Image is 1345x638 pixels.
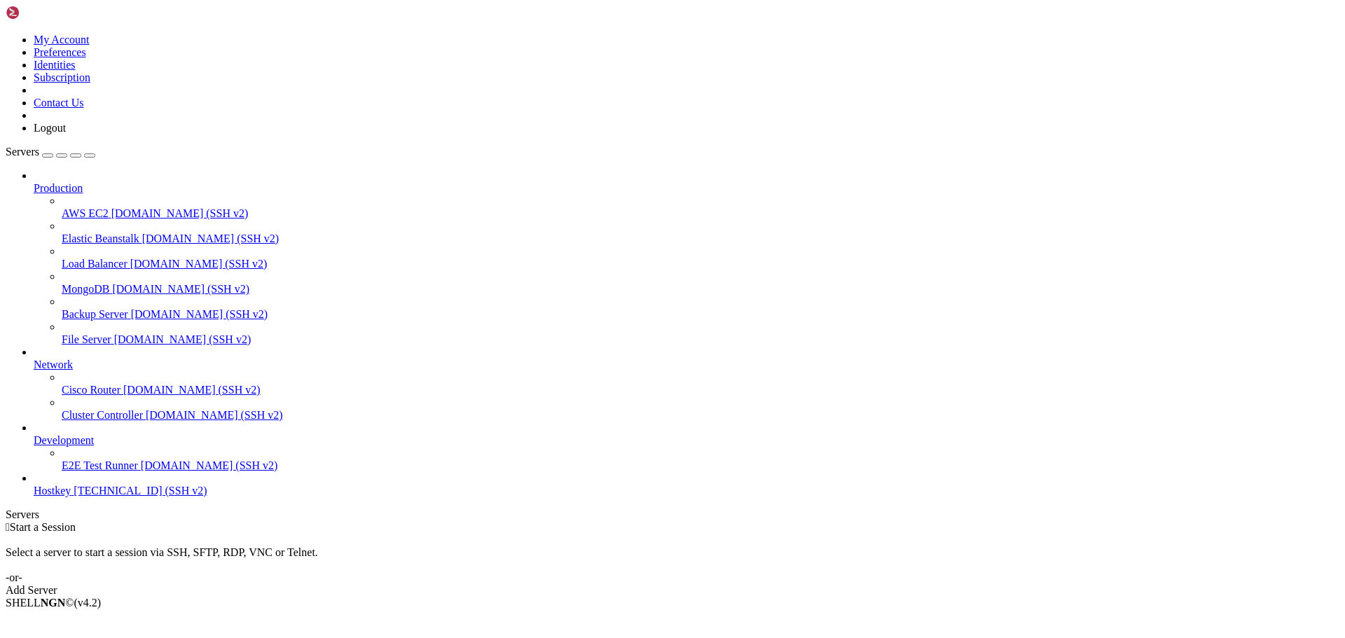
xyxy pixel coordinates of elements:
[141,459,278,471] span: [DOMAIN_NAME] (SSH v2)
[114,333,251,345] span: [DOMAIN_NAME] (SSH v2)
[62,384,120,396] span: Cisco Router
[62,333,1339,346] a: File Server [DOMAIN_NAME] (SSH v2)
[34,485,1339,497] a: Hostkey [TECHNICAL_ID] (SSH v2)
[34,182,83,194] span: Production
[10,521,76,533] span: Start a Session
[123,384,261,396] span: [DOMAIN_NAME] (SSH v2)
[34,46,86,58] a: Preferences
[62,233,1339,245] a: Elastic Beanstalk [DOMAIN_NAME] (SSH v2)
[62,207,109,219] span: AWS EC2
[62,258,127,270] span: Load Balancer
[34,182,1339,195] a: Production
[6,6,86,20] img: Shellngn
[34,472,1339,497] li: Hostkey [TECHNICAL_ID] (SSH v2)
[62,258,1339,270] a: Load Balancer [DOMAIN_NAME] (SSH v2)
[34,59,76,71] a: Identities
[62,296,1339,321] li: Backup Server [DOMAIN_NAME] (SSH v2)
[62,447,1339,472] li: E2E Test Runner [DOMAIN_NAME] (SSH v2)
[146,409,283,421] span: [DOMAIN_NAME] (SSH v2)
[34,71,90,83] a: Subscription
[62,270,1339,296] li: MongoDB [DOMAIN_NAME] (SSH v2)
[62,220,1339,245] li: Elastic Beanstalk [DOMAIN_NAME] (SSH v2)
[34,122,66,134] a: Logout
[34,169,1339,346] li: Production
[62,384,1339,396] a: Cisco Router [DOMAIN_NAME] (SSH v2)
[62,396,1339,422] li: Cluster Controller [DOMAIN_NAME] (SSH v2)
[6,534,1339,584] div: Select a server to start a session via SSH, SFTP, RDP, VNC or Telnet. -or-
[131,308,268,320] span: [DOMAIN_NAME] (SSH v2)
[34,422,1339,472] li: Development
[62,283,1339,296] a: MongoDB [DOMAIN_NAME] (SSH v2)
[62,371,1339,396] li: Cisco Router [DOMAIN_NAME] (SSH v2)
[62,308,1339,321] a: Backup Server [DOMAIN_NAME] (SSH v2)
[6,597,101,609] span: SHELL ©
[6,521,10,533] span: 
[62,308,128,320] span: Backup Server
[62,207,1339,220] a: AWS EC2 [DOMAIN_NAME] (SSH v2)
[62,283,109,295] span: MongoDB
[6,584,1339,597] div: Add Server
[112,283,249,295] span: [DOMAIN_NAME] (SSH v2)
[62,233,139,244] span: Elastic Beanstalk
[34,359,73,370] span: Network
[34,485,71,497] span: Hostkey
[62,245,1339,270] li: Load Balancer [DOMAIN_NAME] (SSH v2)
[62,333,111,345] span: File Server
[62,409,143,421] span: Cluster Controller
[6,146,39,158] span: Servers
[74,597,102,609] span: 4.2.0
[6,508,1339,521] div: Servers
[34,434,1339,447] a: Development
[62,321,1339,346] li: File Server [DOMAIN_NAME] (SSH v2)
[6,146,95,158] a: Servers
[34,434,94,446] span: Development
[74,485,207,497] span: [TECHNICAL_ID] (SSH v2)
[41,597,66,609] b: NGN
[142,233,280,244] span: [DOMAIN_NAME] (SSH v2)
[62,459,138,471] span: E2E Test Runner
[130,258,268,270] span: [DOMAIN_NAME] (SSH v2)
[111,207,249,219] span: [DOMAIN_NAME] (SSH v2)
[62,459,1339,472] a: E2E Test Runner [DOMAIN_NAME] (SSH v2)
[34,346,1339,422] li: Network
[62,195,1339,220] li: AWS EC2 [DOMAIN_NAME] (SSH v2)
[34,359,1339,371] a: Network
[34,34,90,46] a: My Account
[62,409,1339,422] a: Cluster Controller [DOMAIN_NAME] (SSH v2)
[34,97,84,109] a: Contact Us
